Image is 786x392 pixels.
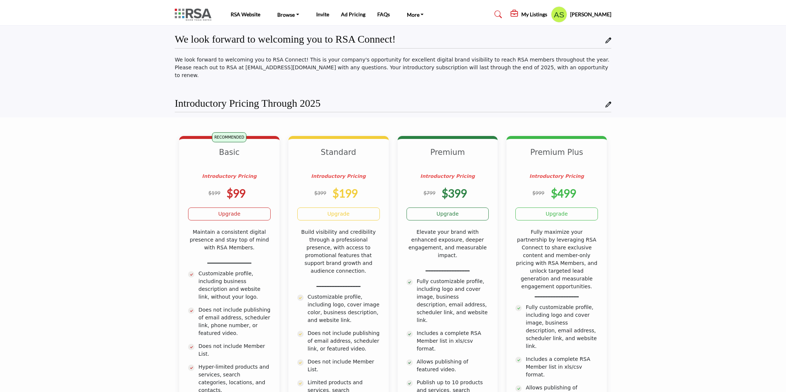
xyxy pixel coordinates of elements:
b: $399 [442,186,467,200]
h3: Premium [407,148,489,166]
a: Upgrade [515,207,598,220]
a: FAQs [377,11,390,17]
a: Ad Pricing [341,11,365,17]
p: Customizable profile, including business description and website link, without your logo. [198,270,271,301]
a: More [402,9,429,20]
b: $99 [227,186,245,200]
u: _________________ [425,265,469,271]
div: My Listings [511,10,547,19]
a: Invite [316,11,329,17]
b: $499 [551,186,576,200]
h3: Premium Plus [515,148,598,166]
p: Customizable profile, including logo, cover image color, business description, and website link. [308,293,380,324]
b: $199 [332,186,358,200]
u: _________________ [535,291,579,297]
strong: Introductory Pricing [420,173,475,179]
h2: We look forward to welcoming you to RSA Connect! [175,33,396,46]
a: Upgrade [188,207,271,220]
p: Does not include Member List. [198,342,271,358]
h5: My Listings [521,11,547,18]
p: Fully customizable profile, including logo and cover image, business description, email address, ... [526,303,598,350]
strong: Introductory Pricing [529,173,584,179]
h3: Standard [297,148,380,166]
p: Does not include Member List. [308,358,380,373]
p: Allows publishing of featured video. [417,358,489,373]
sup: $199 [208,190,220,196]
p: Maintain a consistent digital presence and stay top of mind with RSA Members. [188,228,271,252]
strong: Introductory Pricing [311,173,366,179]
p: Fully customizable profile, including logo and cover image, business description, email address, ... [417,278,489,324]
p: Does not include publishing of email address, scheduler link, phone number, or featured video. [198,306,271,337]
h3: Basic [188,148,271,166]
a: Browse [272,9,304,20]
p: Includes a complete RSA Member list in xls/csv format. [526,355,598,379]
p: Build visibility and credibility through a professional presence, with access to promotional feat... [297,228,380,275]
u: _________________ [207,258,251,263]
a: Upgrade [297,207,380,220]
strong: Introductory Pricing [202,173,257,179]
a: RSA Website [231,11,260,17]
a: Upgrade [407,207,489,220]
a: Search [487,9,507,20]
p: Includes a complete RSA Member list in xls/csv format. [417,329,489,353]
p: We look forward to welcoming you to RSA Connect! This is your company's opportunity for excellent... [175,56,611,79]
sup: $999 [532,190,544,196]
h2: Introductory Pricing Through 2025 [175,97,321,110]
p: Fully maximize your partnership by leveraging RSA Connect to share exclusive content and member-o... [515,228,598,298]
sup: $399 [314,190,326,196]
sup: $799 [424,190,435,196]
h5: [PERSON_NAME] [570,11,611,18]
button: Show hide supplier dropdown [551,6,567,23]
p: Does not include publishing of email address, scheduler link, or featured video. [308,329,380,353]
p: Elevate your brand with enhanced exposure, deeper engagement, and measurable impact. [407,228,489,259]
span: RECOMMENDED [212,132,247,142]
img: Site Logo [175,9,215,21]
u: _________________ [317,281,361,287]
